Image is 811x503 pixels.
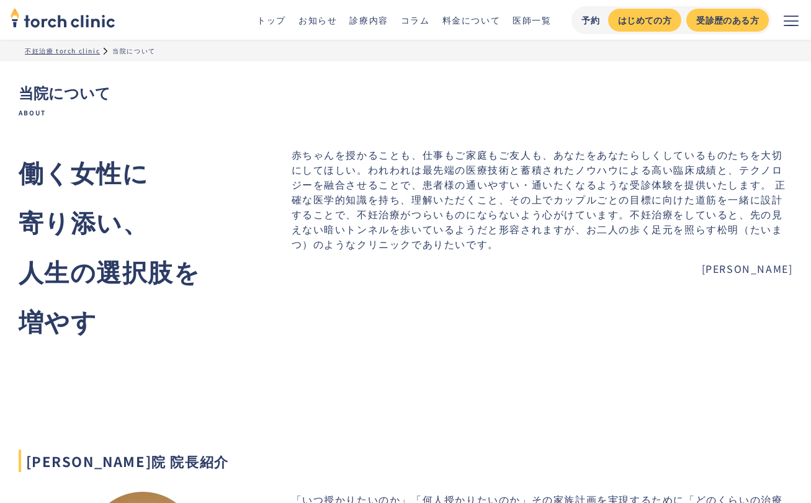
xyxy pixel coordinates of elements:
[19,81,793,117] h1: 当院について
[292,147,793,276] p: 赤ちゃんを授かることも、仕事もご家庭もご友人も、あなたをあなたらしくしているものたちを大切にしてほしい。われわれは最先端の医療技術と蓄積されたノウハウによる高い臨床成績と、テクノロジーを融合させ...
[292,261,793,276] span: [PERSON_NAME]
[19,147,267,345] div: 働く女性に 寄り添い、 人生の選択肢を 増やす
[298,14,337,26] a: お知らせ
[19,450,793,472] h2: [PERSON_NAME]院 院長紹介
[257,14,286,26] a: トップ
[25,46,100,55] a: 不妊治療 torch clinic
[10,4,115,31] img: torch clinic
[112,46,156,55] div: 当院について
[686,9,769,32] a: 受診歴のある方
[618,14,671,27] div: はじめての方
[696,14,759,27] div: 受診歴のある方
[513,14,551,26] a: 医師一覧
[19,109,793,117] span: About
[401,14,430,26] a: コラム
[442,14,501,26] a: 料金について
[10,9,115,31] a: home
[349,14,388,26] a: 診療内容
[608,9,681,32] a: はじめての方
[581,14,601,27] div: 予約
